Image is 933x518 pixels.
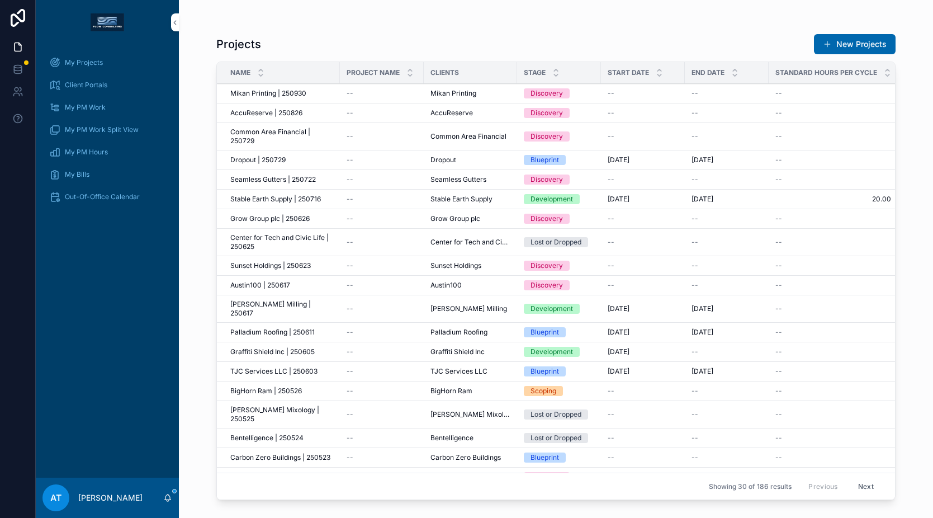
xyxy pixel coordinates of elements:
[608,328,678,337] a: [DATE]
[608,328,629,337] span: [DATE]
[775,156,782,164] span: --
[230,195,333,204] a: Stable Earth Supply | 250716
[531,409,581,420] div: Lost or Dropped
[692,156,713,164] span: [DATE]
[608,261,614,270] span: --
[608,347,629,356] span: [DATE]
[692,410,762,419] a: --
[531,214,563,224] div: Discovery
[347,328,417,337] a: --
[524,261,594,271] a: Discovery
[230,434,333,442] a: Bentelligence | 250524
[230,300,333,318] a: [PERSON_NAME] Milling | 250617
[347,328,353,337] span: --
[430,109,473,117] span: AccuReserve
[775,156,891,164] a: --
[347,214,353,223] span: --
[230,175,333,184] a: Seamless Gutters | 250722
[230,89,333,98] a: Mikan Printing | 250930
[692,347,698,356] span: --
[692,68,724,77] span: End Date
[347,387,417,395] a: --
[347,89,353,98] span: --
[692,453,762,462] a: --
[430,434,473,442] span: Bentelligence
[775,214,891,223] a: --
[692,347,762,356] a: --
[347,156,353,164] span: --
[524,175,594,185] a: Discovery
[775,410,782,419] span: --
[775,261,891,270] a: --
[531,175,563,185] div: Discovery
[608,68,649,77] span: Start Date
[430,387,510,395] a: BigHorn Ram
[230,109,302,117] span: AccuReserve | 250826
[775,132,891,141] a: --
[230,406,333,423] a: [PERSON_NAME] Mixology | 250525
[775,453,782,462] span: --
[230,453,333,462] a: Carbon Zero Buildings | 250523
[347,261,417,270] a: --
[524,155,594,165] a: Blueprint
[347,214,417,223] a: --
[524,131,594,142] a: Discovery
[230,261,311,270] span: Sunset Holdings | 250623
[42,75,172,95] a: Client Portals
[430,347,510,356] a: Graffiti Shield Inc
[608,214,614,223] span: --
[430,109,510,117] a: AccuReserve
[775,175,782,184] span: --
[608,453,614,462] span: --
[775,434,782,442] span: --
[430,132,510,141] a: Common Area Financial
[430,89,510,98] a: Mikan Printing
[347,109,417,117] a: --
[608,304,629,313] span: [DATE]
[692,367,713,376] span: [DATE]
[531,453,559,463] div: Blueprint
[42,53,172,73] a: My Projects
[430,156,510,164] a: Dropout
[230,281,333,290] a: Austin100 | 250617
[608,434,614,442] span: --
[692,109,762,117] a: --
[692,175,698,184] span: --
[775,195,891,204] a: 20.00
[430,175,510,184] a: Seamless Gutters
[430,281,462,290] span: Austin100
[775,281,891,290] a: --
[430,175,486,184] span: Seamless Gutters
[531,280,563,290] div: Discovery
[775,89,891,98] a: --
[775,238,891,247] a: --
[347,304,417,313] a: --
[347,89,417,98] a: --
[608,410,614,419] span: --
[608,347,678,356] a: [DATE]
[531,366,559,376] div: Blueprint
[692,214,762,223] a: --
[531,131,563,142] div: Discovery
[230,281,290,290] span: Austin100 | 250617
[230,214,333,223] a: Grow Group plc | 250626
[692,156,762,164] a: [DATE]
[531,472,563,482] div: Discovery
[692,195,713,204] span: [DATE]
[230,128,333,145] span: Common Area Financial | 250729
[230,347,315,356] span: Graffiti Shield Inc | 250605
[42,187,172,207] a: Out-Of-Office Calendar
[608,214,678,223] a: --
[608,89,678,98] a: --
[430,410,510,419] span: [PERSON_NAME] Mixology
[230,328,333,337] a: Palladium Roofing | 250611
[775,328,782,337] span: --
[430,68,459,77] span: Clients
[692,434,698,442] span: --
[524,327,594,337] a: Blueprint
[430,281,510,290] a: Austin100
[531,304,573,314] div: Development
[692,367,762,376] a: [DATE]
[430,214,510,223] a: Grow Group plc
